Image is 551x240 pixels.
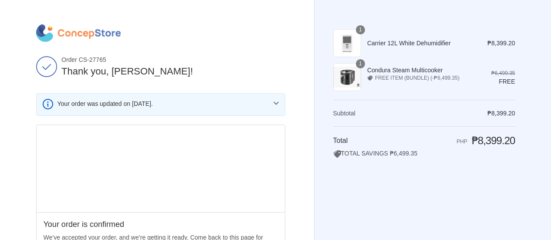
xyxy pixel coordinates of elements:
span: 1 [356,59,365,68]
h3: Your order was updated on [DATE]. [57,100,267,108]
span: Free [499,78,515,85]
button: View more [267,94,286,113]
span: PHP [456,139,467,145]
img: ConcepStore [36,24,121,42]
th: Subtotal [333,109,434,117]
del: ₱6,499.35 [491,70,515,76]
span: 1 [356,25,365,34]
h2: Your order is confirmed [44,220,278,230]
span: TOTAL SAVINGS [333,150,388,157]
span: Carrier 12L White Dehumidifier [367,39,475,47]
h2: Thank you, [PERSON_NAME]! [61,65,285,78]
span: ₱8,399.20 [487,40,515,47]
span: Condura Steam Multicooker [367,66,475,74]
span: Order CS-27765 [61,56,285,64]
span: ₱6,499.35 [390,150,418,157]
span: ₱8,399.20 [487,110,515,117]
span: ₱8,399.20 [472,135,515,146]
iframe: Google map displaying pin point of shipping address: Muntinlupa, Metro Manila [37,125,285,212]
span: FREE ITEM (BUNDLE) (-₱6,499.35) [375,74,460,82]
img: carrier-dehumidifier-12-liter-full-view-concepstore [333,29,361,57]
span: Total [333,137,348,144]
